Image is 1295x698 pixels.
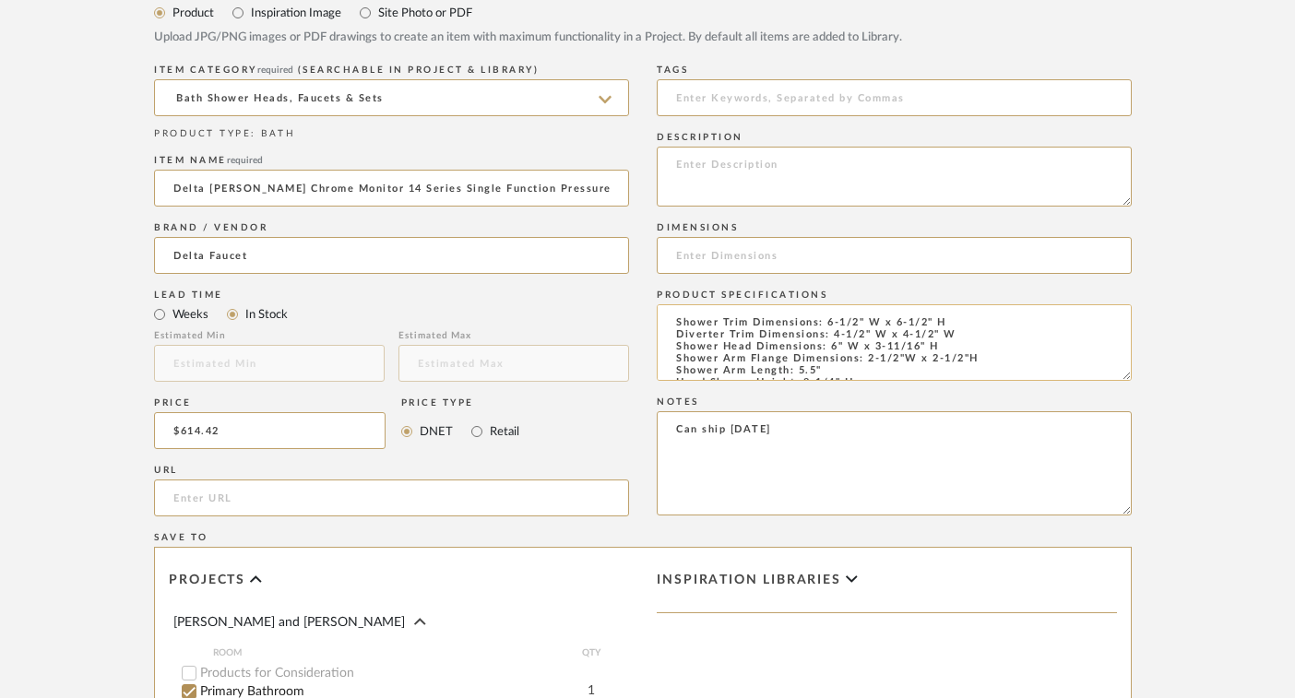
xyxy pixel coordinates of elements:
[171,3,214,23] label: Product
[200,685,568,698] label: Primary Bathroom
[154,412,386,449] input: Enter DNET Price
[657,573,841,588] span: Inspiration libraries
[154,302,629,325] mat-radio-group: Select item type
[154,397,386,408] div: Price
[154,79,629,116] input: Type a category to search and select
[657,222,1132,233] div: Dimensions
[418,421,453,442] label: DNET
[376,3,472,23] label: Site Photo or PDF
[657,290,1132,301] div: Product Specifications
[154,532,1132,543] div: Save To
[298,65,540,75] span: (Searchable in Project & Library)
[154,479,629,516] input: Enter URL
[154,1,1132,24] mat-radio-group: Select item type
[398,330,629,341] div: Estimated Max
[398,345,629,382] input: Estimated Max
[154,290,629,301] div: Lead Time
[657,237,1132,274] input: Enter Dimensions
[401,397,519,408] div: Price Type
[249,3,341,23] label: Inspiration Image
[154,222,629,233] div: Brand / Vendor
[657,79,1132,116] input: Enter Keywords, Separated by Commas
[154,170,629,207] input: Enter Name
[171,304,208,325] label: Weeks
[154,155,629,166] div: Item name
[173,616,405,629] span: [PERSON_NAME] and [PERSON_NAME]
[657,65,1132,76] div: Tags
[488,421,519,442] label: Retail
[227,156,263,165] span: required
[657,396,1132,408] div: Notes
[401,412,519,449] mat-radio-group: Select price type
[154,29,1132,47] div: Upload JPG/PNG images or PDF drawings to create an item with maximum functionality in a Project. ...
[154,330,385,341] div: Estimated Min
[154,345,385,382] input: Estimated Min
[154,65,629,76] div: ITEM CATEGORY
[257,65,293,75] span: required
[154,465,629,476] div: URL
[244,304,288,325] label: In Stock
[657,132,1132,143] div: Description
[154,127,629,141] div: PRODUCT TYPE
[154,237,629,274] input: Unknown
[213,645,568,660] span: ROOM
[169,573,245,588] span: Projects
[568,645,614,660] span: QTY
[251,129,295,138] span: : BATH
